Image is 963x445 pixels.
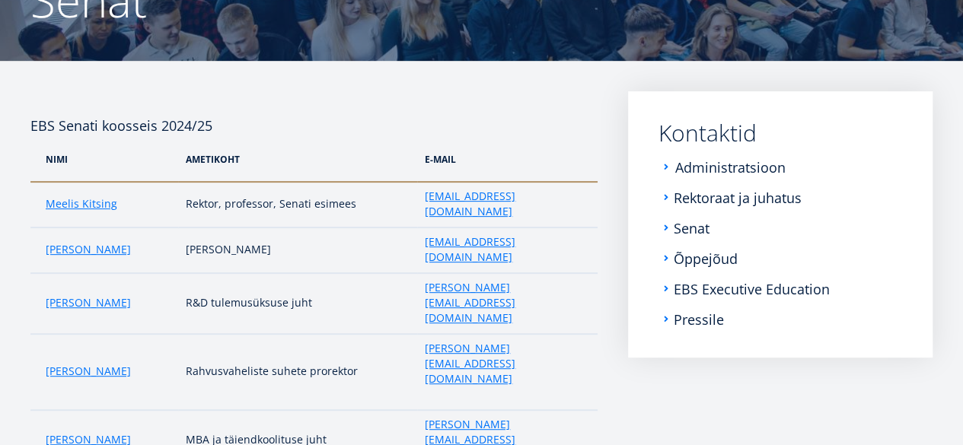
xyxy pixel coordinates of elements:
a: [PERSON_NAME][EMAIL_ADDRESS][DOMAIN_NAME] [425,341,582,386]
a: [PERSON_NAME] [46,242,131,257]
th: AMetikoht [178,137,418,182]
th: NIMI [30,137,178,182]
a: Õppejõud [674,251,738,266]
a: Rektoraat ja juhatus [674,190,802,205]
a: Meelis Kitsing [46,196,117,211]
td: Rahvusvaheliste suhete prorektor [178,334,418,410]
a: [EMAIL_ADDRESS][DOMAIN_NAME] [425,189,582,219]
a: [PERSON_NAME][EMAIL_ADDRESS][DOMAIN_NAME] [425,280,582,326]
a: EBS Executive Education [674,281,830,297]
a: Pressile [674,312,724,327]
td: R&D tulemusüksuse juht [178,273,418,334]
td: Rektor, professor, Senati esimees [178,182,418,227]
a: Administratsioon [675,160,786,175]
a: Kontaktid [658,122,902,145]
th: e-Mail [417,137,598,182]
td: [PERSON_NAME] [178,227,418,273]
a: [PERSON_NAME] [46,364,131,379]
h4: EBS Senati koosseis 2024/25 [30,91,598,137]
a: [PERSON_NAME] [46,295,131,310]
a: Senat [674,221,709,236]
a: [EMAIL_ADDRESS][DOMAIN_NAME] [425,234,582,265]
